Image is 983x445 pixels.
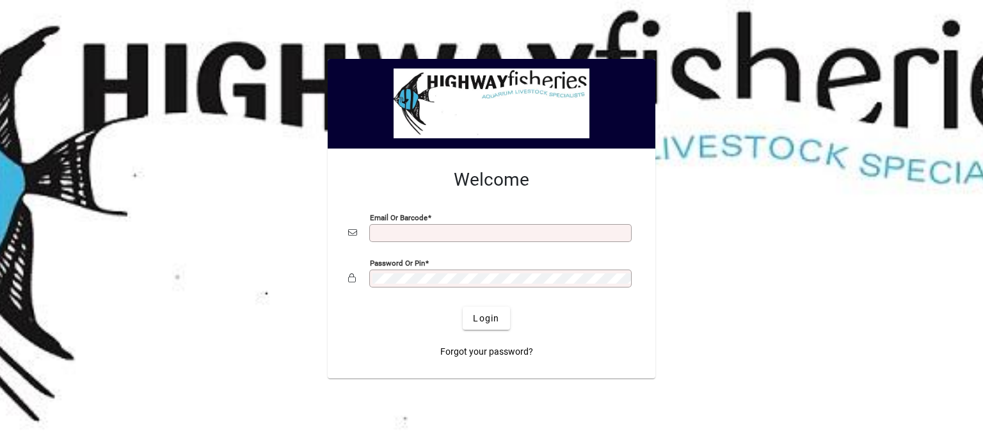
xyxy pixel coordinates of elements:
span: Forgot your password? [440,345,533,359]
h2: Welcome [348,169,635,191]
a: Forgot your password? [435,340,538,363]
mat-label: Password or Pin [370,259,425,268]
mat-label: Email or Barcode [370,213,428,222]
button: Login [463,307,509,330]
span: Login [473,312,499,325]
